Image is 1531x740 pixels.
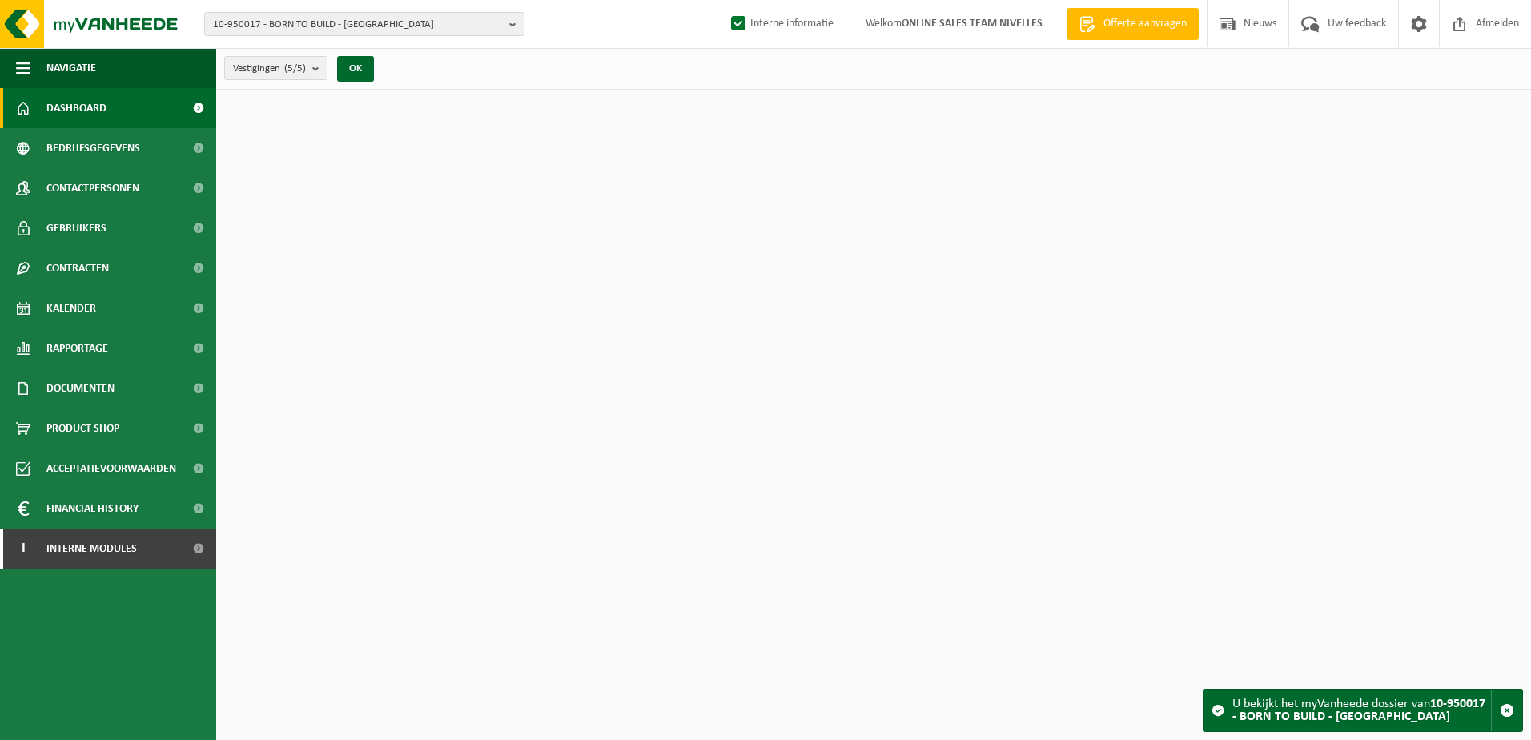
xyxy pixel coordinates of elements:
a: Offerte aanvragen [1067,8,1199,40]
span: Bedrijfsgegevens [46,128,140,168]
span: Documenten [46,368,115,408]
span: Dashboard [46,88,106,128]
span: Product Shop [46,408,119,448]
span: Gebruikers [46,208,106,248]
span: Offerte aanvragen [1099,16,1191,32]
span: Financial History [46,489,139,529]
span: Vestigingen [233,57,306,81]
span: 10-950017 - BORN TO BUILD - [GEOGRAPHIC_DATA] [213,13,503,37]
span: Navigatie [46,48,96,88]
span: Interne modules [46,529,137,569]
button: 10-950017 - BORN TO BUILD - [GEOGRAPHIC_DATA] [204,12,524,36]
label: Interne informatie [728,12,834,36]
span: Contracten [46,248,109,288]
span: Acceptatievoorwaarden [46,448,176,489]
button: OK [337,56,374,82]
div: U bekijkt het myVanheede dossier van [1232,690,1491,731]
span: I [16,529,30,569]
strong: ONLINE SALES TEAM NIVELLES [902,18,1043,30]
span: Rapportage [46,328,108,368]
count: (5/5) [284,63,306,74]
button: Vestigingen(5/5) [224,56,327,80]
strong: 10-950017 - BORN TO BUILD - [GEOGRAPHIC_DATA] [1232,698,1485,723]
span: Kalender [46,288,96,328]
span: Contactpersonen [46,168,139,208]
